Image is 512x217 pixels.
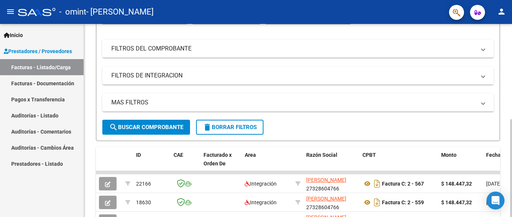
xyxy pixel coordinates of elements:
datatable-header-cell: ID [133,147,171,180]
div: 27328604766 [306,176,356,192]
span: [DATE] [486,199,502,205]
mat-icon: delete [203,123,212,132]
mat-panel-title: FILTROS DEL COMPROBANTE [111,45,476,53]
strong: $ 148.447,32 [441,199,472,205]
span: Facturado x Orden De [204,152,232,166]
span: [PERSON_NAME] [306,196,346,202]
span: Razón Social [306,152,337,158]
span: Area [245,152,256,158]
span: - [PERSON_NAME] [86,4,154,20]
strong: Factura C: 2 - 567 [382,181,424,187]
span: CPBT [362,152,376,158]
span: CAE [174,152,183,158]
span: Inicio [4,31,23,39]
span: ID [136,152,141,158]
div: 27328604766 [306,195,356,210]
mat-icon: menu [6,7,15,16]
span: Integración [245,199,277,205]
span: [PERSON_NAME] [306,177,346,183]
datatable-header-cell: Monto [438,147,483,180]
mat-panel-title: FILTROS DE INTEGRACION [111,71,476,80]
i: Descargar documento [372,196,382,208]
div: Open Intercom Messenger [487,192,505,210]
button: Borrar Filtros [196,120,263,135]
span: Prestadores / Proveedores [4,47,72,55]
span: Integración [245,181,277,187]
i: Descargar documento [372,178,382,190]
span: Monto [441,152,457,158]
span: Borrar Filtros [203,124,257,131]
mat-icon: search [109,123,118,132]
mat-expansion-panel-header: FILTROS DE INTEGRACION [102,67,494,85]
button: Buscar Comprobante [102,120,190,135]
span: 18630 [136,199,151,205]
datatable-header-cell: Area [242,147,292,180]
datatable-header-cell: CAE [171,147,201,180]
mat-expansion-panel-header: MAS FILTROS [102,94,494,111]
datatable-header-cell: CPBT [359,147,438,180]
span: - omint [59,4,86,20]
mat-panel-title: MAS FILTROS [111,98,476,107]
datatable-header-cell: Facturado x Orden De [201,147,242,180]
mat-expansion-panel-header: FILTROS DEL COMPROBANTE [102,40,494,58]
span: 22166 [136,181,151,187]
strong: Factura C: 2 - 559 [382,199,424,205]
strong: $ 148.447,32 [441,181,472,187]
span: [DATE] [486,181,502,187]
datatable-header-cell: Razón Social [303,147,359,180]
span: Buscar Comprobante [109,124,183,131]
mat-icon: person [497,7,506,16]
